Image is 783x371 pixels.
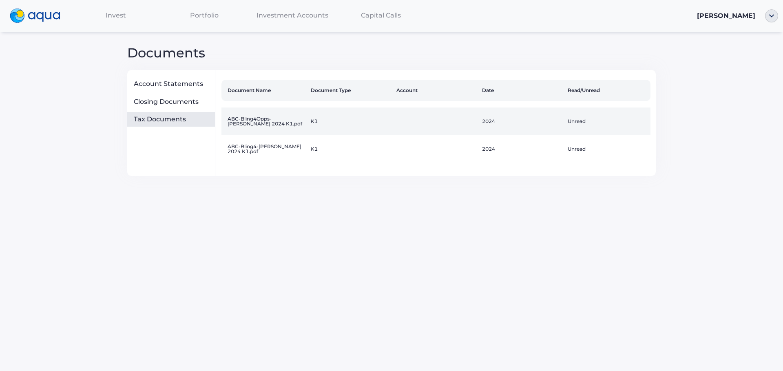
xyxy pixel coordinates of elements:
td: 2024 [479,135,564,163]
span: [PERSON_NAME] [697,12,755,20]
div: Tax Documents [134,115,212,123]
a: Portfolio [160,7,248,24]
div: Account Statements [134,80,212,88]
span: Capital Calls [361,11,401,19]
th: Date [479,80,564,101]
span: Investment Accounts [257,11,328,19]
td: K1 [307,135,393,163]
th: Document Name [221,80,307,101]
th: Account [393,80,479,101]
a: logo [5,7,72,25]
a: Investment Accounts [248,7,337,24]
td: Unread [564,108,650,135]
div: Closing Documents [134,98,212,106]
td: ABC-Bling4-[PERSON_NAME] 2024 K1.pdf [221,135,307,163]
span: Documents [127,45,205,61]
td: Unread [564,135,650,163]
td: ABC-Bling4Opps-[PERSON_NAME] 2024 K1.pdf [221,108,307,135]
span: Invest [106,11,126,19]
td: K1 [307,108,393,135]
a: Invest [72,7,160,24]
th: Document Type [307,80,393,101]
a: Capital Calls [336,7,425,24]
td: 2024 [479,108,564,135]
img: ellipse [765,9,778,22]
img: logo [10,9,60,23]
th: Read/Unread [564,80,650,101]
span: Portfolio [190,11,219,19]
